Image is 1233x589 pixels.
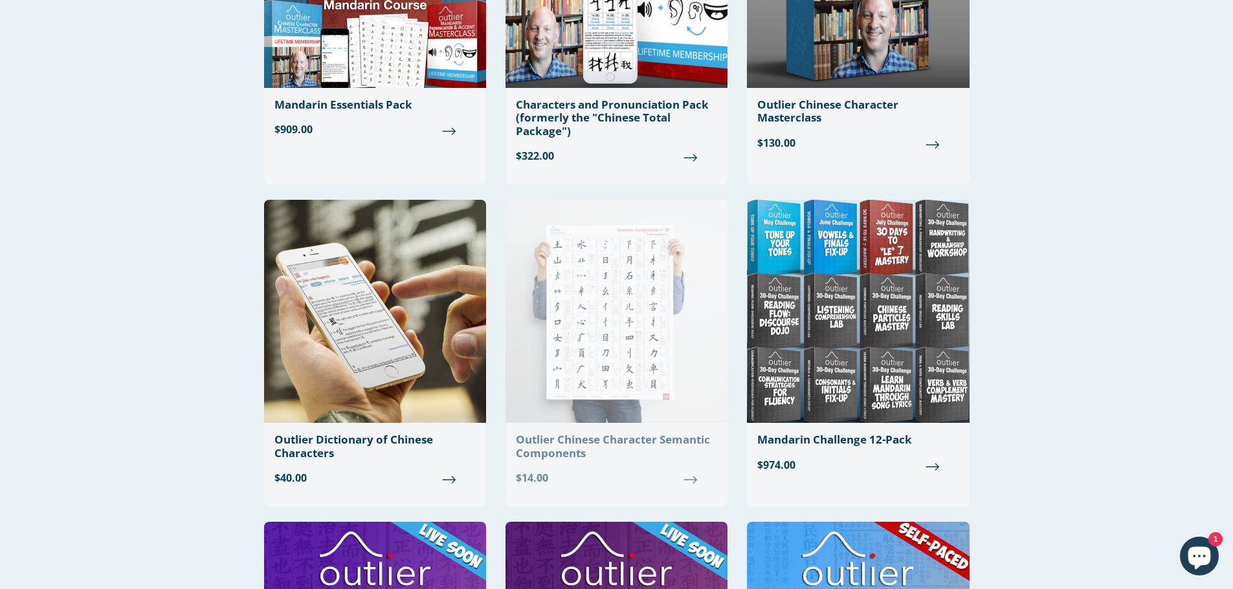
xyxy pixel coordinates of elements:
[747,200,969,423] img: Mandarin Challenge 12-Pack
[757,457,959,473] span: $974.00
[516,433,717,460] div: Outlier Chinese Character Semantic Components
[757,135,959,151] span: $130.00
[264,200,486,423] img: Outlier Dictionary of Chinese Characters Outlier Linguistics
[274,433,476,460] div: Outlier Dictionary of Chinese Characters
[274,122,476,137] span: $909.00
[747,200,969,482] a: Mandarin Challenge 12-Pack $974.00
[1176,537,1223,579] inbox-online-store-chat: Shopify online store chat
[274,98,476,111] div: Mandarin Essentials Pack
[505,200,728,496] a: Outlier Chinese Character Semantic Components $14.00
[516,470,717,486] span: $14.00
[505,200,728,423] img: Outlier Chinese Character Semantic Components
[757,98,959,125] div: Outlier Chinese Character Masterclass
[516,148,717,164] span: $322.00
[516,98,717,138] div: Characters and Pronunciation Pack (formerly the "Chinese Total Package")
[757,433,959,446] div: Mandarin Challenge 12-Pack
[274,470,476,486] span: $40.00
[264,200,486,496] a: Outlier Dictionary of Chinese Characters $40.00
